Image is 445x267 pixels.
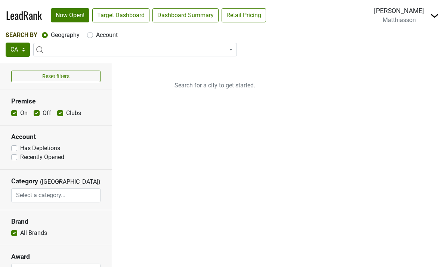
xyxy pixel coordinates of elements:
label: On [20,109,28,118]
a: LeadRank [6,7,42,23]
a: Retail Pricing [222,8,266,22]
label: Off [43,109,51,118]
input: Select a category... [12,188,100,202]
h3: Award [11,253,101,261]
span: ▼ [57,178,62,185]
label: Has Depletions [20,144,60,153]
img: Dropdown Menu [430,11,439,20]
a: Target Dashboard [92,8,149,22]
label: All Brands [20,229,47,237]
a: Dashboard Summary [152,8,219,22]
label: Account [96,31,118,40]
h3: Category [11,177,38,185]
button: Reset filters [11,71,101,82]
label: Clubs [66,109,81,118]
span: Matthiasson [383,16,416,24]
label: Recently Opened [20,153,64,162]
span: Search By [6,31,37,38]
div: [PERSON_NAME] [374,6,424,16]
h3: Account [11,133,101,141]
h3: Brand [11,218,101,226]
p: Search for a city to get started. [112,63,318,108]
span: ([GEOGRAPHIC_DATA]) [40,177,55,188]
a: Now Open! [51,8,89,22]
label: Geography [51,31,80,40]
h3: Premise [11,97,101,105]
